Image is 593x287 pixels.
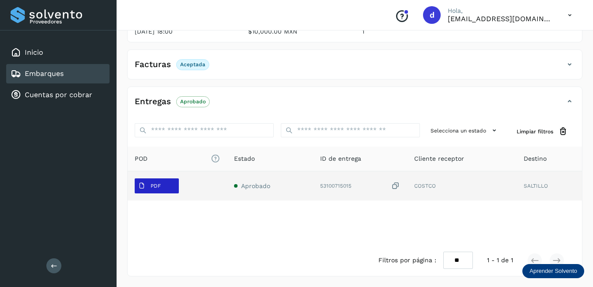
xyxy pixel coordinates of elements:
div: Inicio [6,43,110,62]
div: Cuentas por cobrar [6,85,110,105]
span: Estado [234,154,255,163]
div: EntregasAprobado [128,94,582,116]
span: Aprobado [241,182,270,189]
td: COSTCO [407,171,516,200]
button: Limpiar filtros [510,123,575,140]
span: Filtros por página : [378,256,436,265]
h4: Facturas [135,60,171,70]
div: FacturasAceptada [128,57,582,79]
p: $10,000.00 MXN [248,28,347,35]
span: Destino [524,154,547,163]
button: PDF [135,178,179,193]
h4: Entregas [135,97,171,107]
p: [DATE] 18:00 [135,28,234,35]
p: Proveedores [30,19,106,25]
p: dcordero@grupoterramex.com [448,15,554,23]
p: Aceptada [180,61,205,68]
a: Inicio [25,48,43,57]
p: 1 [362,28,461,35]
a: Cuentas por cobrar [25,91,92,99]
span: ID de entrega [320,154,361,163]
div: Aprender Solvento [522,264,584,278]
div: 53100715015 [320,181,400,191]
p: Aprobado [180,98,206,105]
a: Embarques [25,69,64,78]
button: Selecciona un estado [427,123,502,138]
p: Hola, [448,7,554,15]
div: Embarques [6,64,110,83]
p: PDF [151,183,161,189]
span: 1 - 1 de 1 [487,256,513,265]
span: POD [135,154,220,163]
span: Limpiar filtros [517,128,553,136]
span: Cliente receptor [414,154,464,163]
td: SALTILLO [517,171,582,200]
p: Aprender Solvento [529,268,577,275]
